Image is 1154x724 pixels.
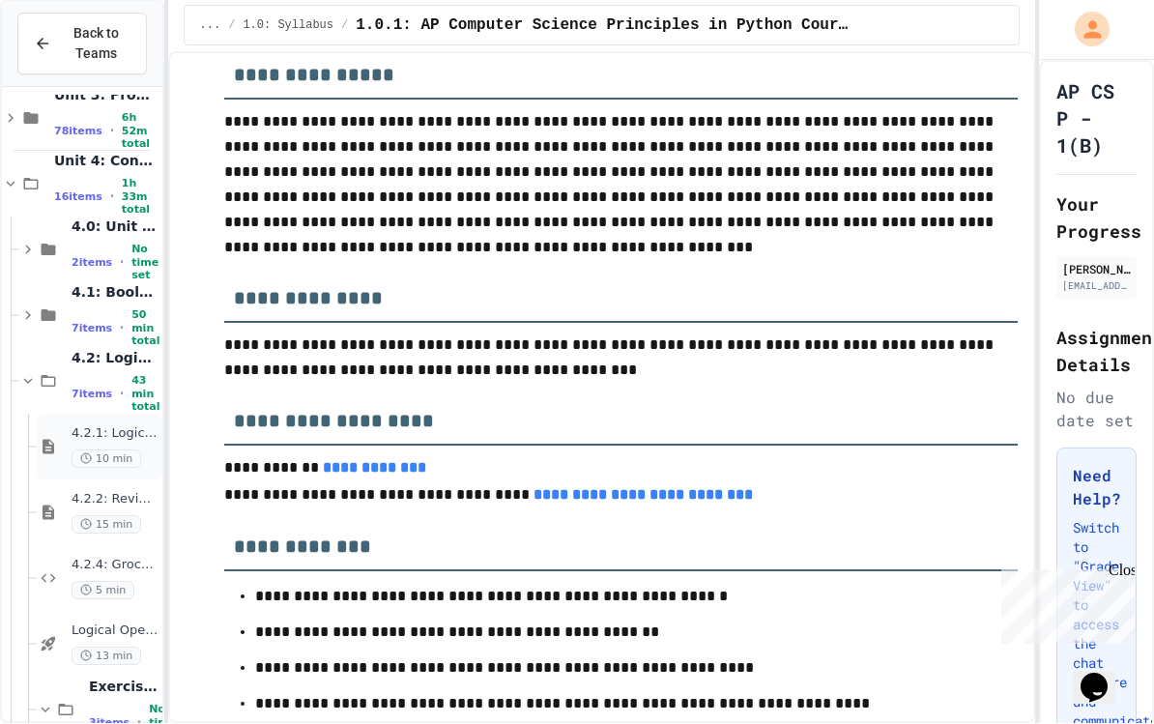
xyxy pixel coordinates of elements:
[1073,465,1120,511] h3: Need Help?
[8,8,133,123] div: Chat with us now!Close
[72,450,141,469] span: 10 min
[72,218,159,236] span: 4.0: Unit Overview
[994,563,1135,645] iframe: chat widget
[131,244,159,282] span: No time set
[54,191,102,204] span: 16 items
[72,623,159,640] span: Logical Operators - Quiz
[63,24,130,65] span: Back to Teams
[72,582,134,600] span: 5 min
[122,112,159,151] span: 6h 52m total
[131,309,159,348] span: 50 min total
[131,375,159,414] span: 43 min total
[54,87,159,104] span: Unit 3: Programming with Python
[72,323,112,335] span: 7 items
[72,426,159,443] span: 4.2.1: Logical Operators
[1056,325,1137,379] h2: Assignment Details
[120,387,124,402] span: •
[1056,191,1137,246] h2: Your Progress
[356,14,851,38] span: 1.0.1: AP Computer Science Principles in Python Course Syllabus
[1073,647,1135,705] iframe: chat widget
[243,18,333,34] span: 1.0: Syllabus
[228,18,235,34] span: /
[1062,279,1131,294] div: [EMAIL_ADDRESS][DOMAIN_NAME]
[110,189,114,205] span: •
[17,14,147,75] button: Back to Teams
[1056,387,1137,433] div: No due date set
[72,284,159,302] span: 4.1: Booleans
[72,389,112,401] span: 7 items
[89,679,159,696] span: Exercises
[1054,8,1114,52] div: My Account
[72,558,159,574] span: 4.2.4: Grocery List
[54,126,102,138] span: 78 items
[1056,78,1137,159] h1: AP CS P - 1(B)
[72,516,141,535] span: 15 min
[341,18,348,34] span: /
[122,178,159,217] span: 1h 33m total
[72,350,159,367] span: 4.2: Logical Operators
[72,492,159,508] span: 4.2.2: Review - Logical Operators
[120,255,124,271] span: •
[72,648,141,666] span: 13 min
[54,153,159,170] span: Unit 4: Control Structures
[120,321,124,336] span: •
[200,18,221,34] span: ...
[1062,261,1131,278] div: [PERSON_NAME]
[110,124,114,139] span: •
[72,257,112,270] span: 2 items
